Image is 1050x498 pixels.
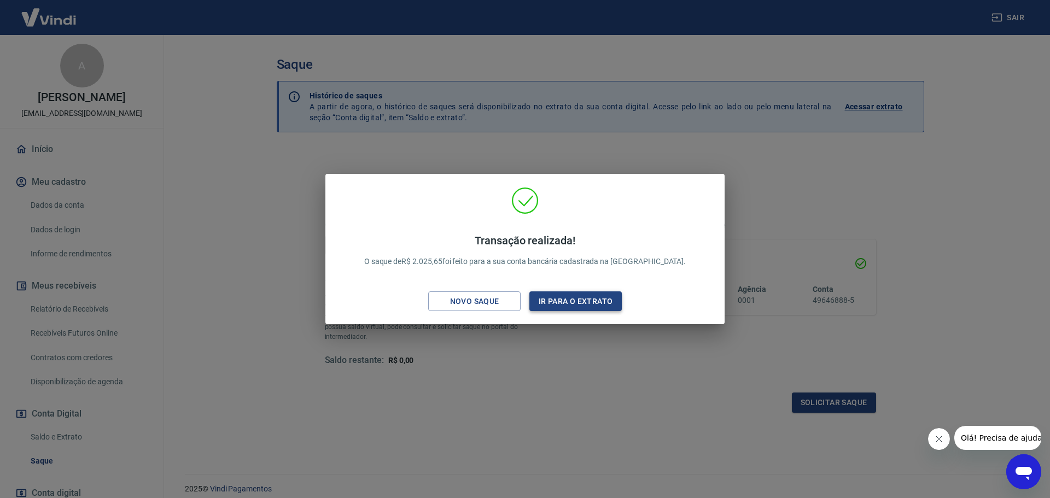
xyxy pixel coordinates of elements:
[364,234,686,247] h4: Transação realizada!
[1006,454,1041,489] iframe: Botão para abrir a janela de mensagens
[428,291,521,312] button: Novo saque
[954,426,1041,450] iframe: Mensagem da empresa
[364,234,686,267] p: O saque de R$ 2.025,65 foi feito para a sua conta bancária cadastrada na [GEOGRAPHIC_DATA].
[7,8,92,16] span: Olá! Precisa de ajuda?
[928,428,950,450] iframe: Fechar mensagem
[437,295,512,308] div: Novo saque
[529,291,622,312] button: Ir para o extrato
